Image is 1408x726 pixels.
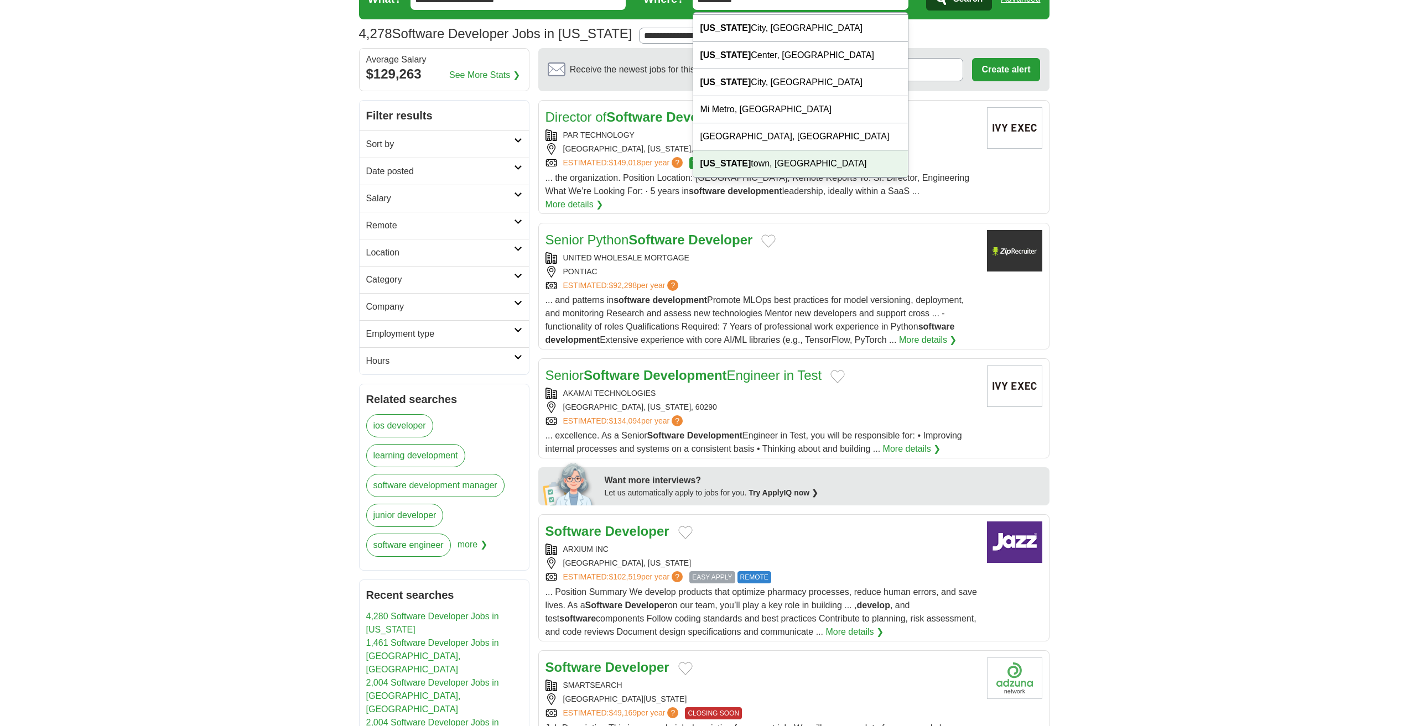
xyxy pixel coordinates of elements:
strong: Software [647,431,685,440]
span: $92,298 [609,281,637,290]
strong: Software [545,524,601,539]
a: ESTIMATED:$134,094per year? [563,415,685,427]
span: Receive the newest jobs for this search : [570,63,759,76]
div: City, [GEOGRAPHIC_DATA] [693,15,908,42]
span: more ❯ [458,534,487,563]
button: Add to favorite jobs [678,526,693,539]
strong: [US_STATE] [700,77,751,87]
strong: development [652,295,707,305]
div: AKAMAI TECHNOLOGIES [545,388,978,399]
a: ESTIMATED:$92,298per year? [563,280,681,291]
a: Salary [360,185,529,212]
span: ? [667,707,678,718]
strong: Software [628,232,684,247]
a: Hours [360,347,529,374]
div: PAR TECHNOLOGY [545,129,978,141]
h2: Date posted [366,165,514,178]
strong: [US_STATE] [700,23,751,33]
img: Company logo [987,521,1042,563]
div: Want more interviews? [605,474,1043,487]
a: ESTIMATED:$102,519per year? [563,571,685,583]
strong: Developer [605,660,669,675]
div: SMARTSEARCH [545,680,978,691]
span: $149,018 [609,158,641,167]
h2: Recent searches [366,587,522,603]
a: Software Developer [545,660,669,675]
a: SeniorSoftware DevelopmentEngineer in Test [545,368,822,383]
a: See More Stats ❯ [449,69,520,82]
strong: software [918,322,955,331]
a: Location [360,239,529,266]
div: $129,263 [366,64,522,84]
div: town, [GEOGRAPHIC_DATA] [693,150,908,177]
span: $49,169 [609,708,637,717]
h2: Location [366,246,514,259]
h2: Hours [366,354,514,368]
a: ESTIMATED:$149,018per year? [563,157,685,169]
strong: software [614,295,650,305]
div: [GEOGRAPHIC_DATA][US_STATE] [545,693,978,705]
button: Create alert [972,58,1040,81]
a: Company [360,293,529,320]
a: ios developer [366,414,433,437]
strong: Developer [605,524,669,539]
img: Company logo [987,657,1042,699]
a: Remote [360,212,529,239]
span: ... and patterns in Promote MLOps best practices for model versioning, deployment, and monitoring... [545,295,964,344]
a: More details ❯ [825,625,884,639]
strong: [US_STATE] [700,159,751,168]
button: Add to favorite jobs [830,370,845,383]
h2: Category [366,273,514,286]
a: 4,280 Software Developer Jobs in [US_STATE] [366,612,499,634]
h2: Filter results [360,101,529,130]
a: Senior PythonSoftware Developer [545,232,753,247]
span: ... the organization. Position Location: [GEOGRAPHIC_DATA], Remote Reports To: Sr. Director, Engi... [545,173,970,196]
a: More details ❯ [545,198,604,211]
a: junior developer [366,504,444,527]
div: [GEOGRAPHIC_DATA], [US_STATE], 60290 [545,143,978,155]
div: City, [GEOGRAPHIC_DATA] [693,69,908,96]
a: Try ApplyIQ now ❯ [749,488,818,497]
div: [GEOGRAPHIC_DATA], [GEOGRAPHIC_DATA] [693,123,908,150]
a: Director ofSoftware Development [545,109,750,124]
strong: Software [585,600,623,610]
span: ? [672,415,683,426]
a: software development manager [366,474,505,497]
span: $102,519 [609,572,641,581]
span: REMOTE [737,571,771,583]
div: PONTIAC [545,266,978,278]
img: Company logo [987,107,1042,149]
strong: develop [856,600,890,610]
span: ? [672,157,683,168]
strong: Development [666,109,750,124]
strong: software [689,186,725,196]
span: ? [667,280,678,291]
strong: Developer [688,232,752,247]
a: Employment type [360,320,529,347]
a: 2,004 Software Developer Jobs in [GEOGRAPHIC_DATA], [GEOGRAPHIC_DATA] [366,678,499,714]
strong: Software [584,368,640,383]
span: 4,278 [359,24,392,44]
h2: Employment type [366,327,514,341]
a: software engineer [366,534,451,557]
div: Let us automatically apply to jobs for you. [605,487,1043,499]
button: Add to favorite jobs [678,662,693,675]
div: ARXIUM INC [545,544,978,555]
strong: software [559,614,596,623]
span: ? [672,571,683,582]
a: Sort by [360,130,529,158]
div: Mi Metro, [GEOGRAPHIC_DATA] [693,96,908,123]
strong: Development [643,368,727,383]
h2: Remote [366,219,514,232]
a: Date posted [360,158,529,185]
h2: Related searches [366,391,522,408]
a: More details ❯ [883,442,941,456]
a: ESTIMATED:$49,169per year? [563,707,681,719]
div: Average Salary [366,55,522,64]
button: Add to favorite jobs [761,234,776,248]
a: Software Developer [545,524,669,539]
a: learning development [366,444,465,467]
strong: [US_STATE] [700,50,751,60]
span: TOP MATCH [689,157,733,169]
div: UNITED WHOLESALE MORTGAGE [545,252,978,264]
